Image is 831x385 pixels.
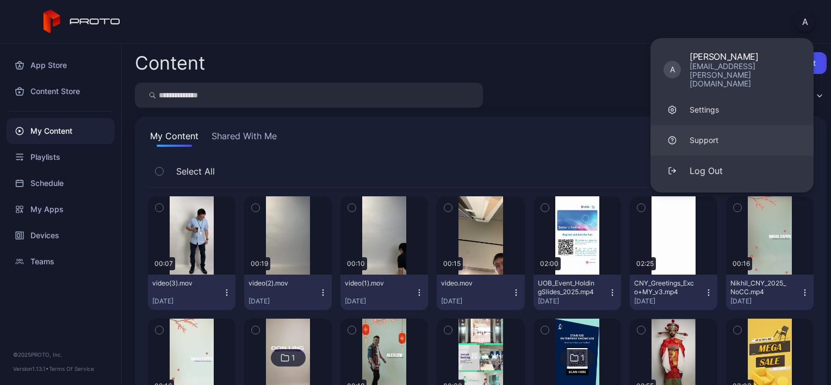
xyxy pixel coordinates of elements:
[13,365,49,372] span: Version 1.13.1 •
[690,62,801,88] div: [EMAIL_ADDRESS][PERSON_NAME][DOMAIN_NAME]
[340,275,428,310] button: video(1).mov[DATE]
[534,275,621,310] button: UOB_Event_HoldingSlides_2025.mp4[DATE]
[581,353,585,363] div: 1
[135,54,205,72] div: Content
[7,249,115,275] a: Teams
[7,78,115,104] a: Content Store
[7,118,115,144] a: My Content
[244,275,332,310] button: video(2).mov[DATE]
[148,129,201,147] button: My Content
[650,125,814,156] a: Support
[634,279,694,296] div: CNY_Greetings_Exco+MY_v3.mp4
[292,353,295,363] div: 1
[7,196,115,222] a: My Apps
[249,297,319,306] div: [DATE]
[650,45,814,95] a: A[PERSON_NAME][EMAIL_ADDRESS][PERSON_NAME][DOMAIN_NAME]
[730,279,790,296] div: Nikhil_CNY_2025_NoCC.mp4
[7,170,115,196] a: Schedule
[650,95,814,125] a: Settings
[730,297,801,306] div: [DATE]
[345,279,405,288] div: video(1).mov
[176,165,215,178] span: Select All
[630,275,717,310] button: CNY_Greetings_Exco+MY_v3.mp4[DATE]
[7,52,115,78] a: App Store
[690,104,719,115] div: Settings
[13,350,108,359] div: © 2025 PROTO, Inc.
[209,129,279,147] button: Shared With Me
[795,12,815,32] button: A
[726,275,814,310] button: Nikhil_CNY_2025_NoCC.mp4[DATE]
[663,61,681,78] div: A
[7,222,115,249] a: Devices
[249,279,308,288] div: video(2).mov
[7,144,115,170] a: Playlists
[634,297,704,306] div: [DATE]
[152,279,212,288] div: video(3).mov
[49,365,94,372] a: Terms Of Service
[538,279,598,296] div: UOB_Event_HoldingSlides_2025.mp4
[152,297,222,306] div: [DATE]
[441,279,501,288] div: video.mov
[690,51,801,62] div: [PERSON_NAME]
[345,297,415,306] div: [DATE]
[441,297,511,306] div: [DATE]
[650,156,814,186] button: Log Out
[148,275,235,310] button: video(3).mov[DATE]
[538,297,608,306] div: [DATE]
[690,135,718,146] div: Support
[690,164,723,177] div: Log Out
[437,275,524,310] button: video.mov[DATE]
